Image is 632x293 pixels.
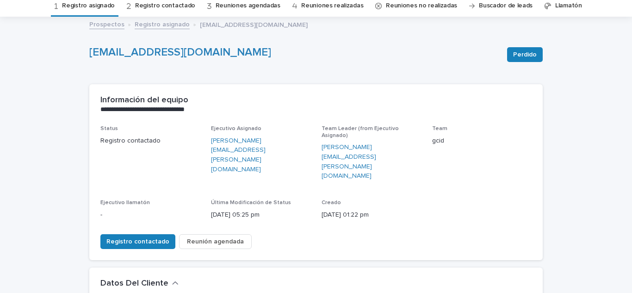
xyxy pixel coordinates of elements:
span: Team Leader (from Ejecutivo Asignado) [322,126,399,138]
button: Perdido [507,47,543,62]
button: Datos Del Cliente [100,279,179,289]
a: [PERSON_NAME][EMAIL_ADDRESS][PERSON_NAME][DOMAIN_NAME] [211,136,310,175]
p: gcid [432,136,532,146]
h2: Información del equipo [100,95,188,106]
a: [EMAIL_ADDRESS][DOMAIN_NAME] [89,47,271,58]
a: Registro asignado [135,19,190,29]
span: Perdido [513,50,537,59]
p: - [100,210,200,220]
span: Ejecutivo llamatón [100,200,150,206]
span: Status [100,126,118,131]
span: Creado [322,200,341,206]
p: [DATE] 05:25 pm [211,210,310,220]
p: [DATE] 01:22 pm [322,210,421,220]
p: [EMAIL_ADDRESS][DOMAIN_NAME] [200,19,308,29]
span: Registro contactado [106,237,169,246]
span: Última Modificación de Status [211,200,291,206]
span: Ejecutivo Asignado [211,126,261,131]
h2: Datos Del Cliente [100,279,168,289]
span: Team [432,126,447,131]
button: Reunión agendada [179,234,252,249]
button: Registro contactado [100,234,175,249]
p: Registro contactado [100,136,200,146]
a: [PERSON_NAME][EMAIL_ADDRESS][PERSON_NAME][DOMAIN_NAME] [322,143,421,181]
span: Reunión agendada [187,237,244,246]
a: Prospectos [89,19,124,29]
